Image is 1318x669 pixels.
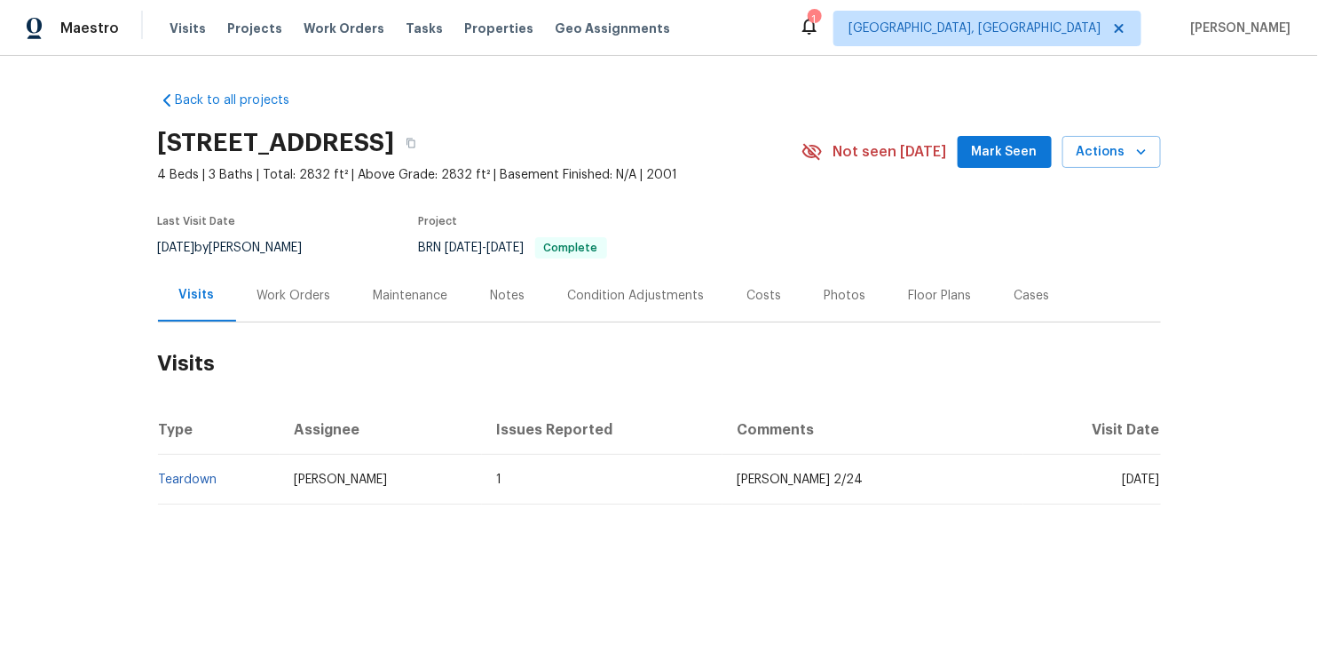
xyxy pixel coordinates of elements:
span: Project [419,216,458,227]
div: Costs [747,287,782,305]
div: Notes [491,287,525,305]
th: Assignee [280,405,482,455]
span: [DATE] [446,242,483,254]
div: Photos [825,287,866,305]
button: Actions [1062,136,1161,169]
h2: [STREET_ADDRESS] [158,134,395,152]
span: Last Visit Date [158,216,236,227]
span: BRN [419,242,607,254]
span: [DATE] [158,242,195,254]
span: Maestro [60,20,119,37]
th: Type [158,405,280,455]
a: Teardown [159,474,217,486]
div: Condition Adjustments [568,287,705,305]
th: Issues Reported [482,405,722,455]
span: 4 Beds | 3 Baths | Total: 2832 ft² | Above Grade: 2832 ft² | Basement Finished: N/A | 2001 [158,166,801,184]
span: [PERSON_NAME] [294,474,387,486]
span: [PERSON_NAME] [1184,20,1291,37]
span: - [446,242,525,254]
span: 1 [496,474,501,486]
div: Visits [179,286,215,304]
span: Projects [227,20,282,37]
span: [DATE] [487,242,525,254]
span: Not seen [DATE] [833,143,947,161]
span: Properties [464,20,533,37]
button: Copy Address [395,127,427,159]
th: Comments [722,405,1023,455]
a: Back to all projects [158,92,328,109]
span: Geo Assignments [555,20,670,37]
span: Actions [1077,141,1147,163]
div: Floor Plans [909,287,972,305]
span: Visits [170,20,206,37]
th: Visit Date [1023,405,1161,455]
div: Work Orders [257,287,331,305]
div: 1 [808,11,820,28]
h2: Visits [158,323,1161,405]
button: Mark Seen [958,136,1052,169]
span: Mark Seen [972,141,1038,163]
div: by [PERSON_NAME] [158,237,324,259]
div: Maintenance [374,287,448,305]
span: [DATE] [1123,474,1160,486]
span: [PERSON_NAME] 2/24 [737,474,863,486]
div: Cases [1014,287,1050,305]
span: Complete [537,243,605,253]
span: Work Orders [304,20,384,37]
span: [GEOGRAPHIC_DATA], [GEOGRAPHIC_DATA] [848,20,1101,37]
span: Tasks [406,22,443,35]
